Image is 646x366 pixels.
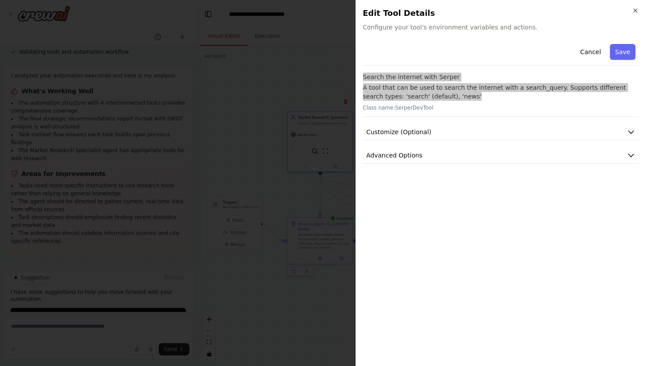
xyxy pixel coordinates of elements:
[363,124,639,140] button: Customize (Optional)
[575,44,606,60] button: Cancel
[363,104,639,111] p: Class name: SerperDevTool
[367,128,432,136] span: Customize (Optional)
[363,73,639,81] h3: Search the internet with Serper
[363,23,639,32] span: Configure your tool's environment variables and actions.
[363,147,639,164] button: Advanced Options
[363,7,639,19] h2: Edit Tool Details
[610,44,635,60] button: Save
[367,151,423,160] span: Advanced Options
[363,83,639,101] p: A tool that can be used to search the internet with a search_query. Supports different search typ...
